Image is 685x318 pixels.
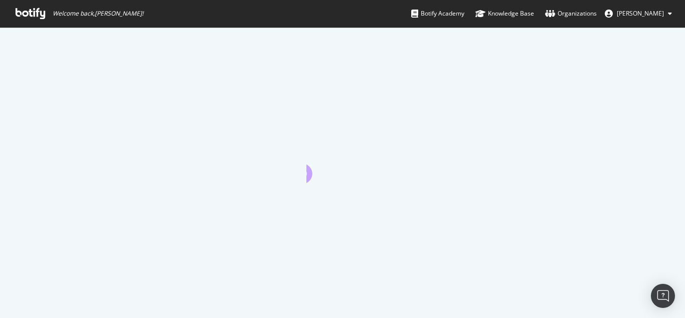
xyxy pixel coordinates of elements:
[411,9,464,19] div: Botify Academy
[306,147,379,183] div: animation
[597,6,680,22] button: [PERSON_NAME]
[617,9,664,18] span: Ursula Schultz
[475,9,534,19] div: Knowledge Base
[651,284,675,308] div: Open Intercom Messenger
[53,10,143,18] span: Welcome back, [PERSON_NAME] !
[545,9,597,19] div: Organizations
